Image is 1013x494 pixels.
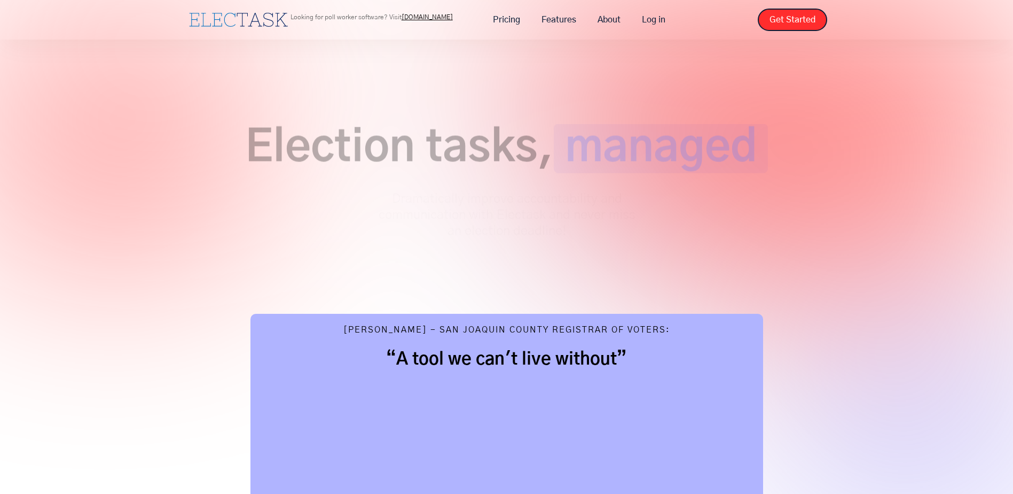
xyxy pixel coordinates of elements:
[482,9,531,31] a: Pricing
[245,124,554,173] span: Election tasks,
[290,14,453,20] p: Looking for poll worker software? Visit
[631,9,676,31] a: Log in
[186,10,290,29] a: home
[587,9,631,31] a: About
[758,9,827,31] a: Get Started
[531,9,587,31] a: Features
[343,325,670,338] div: [PERSON_NAME] - San Joaquin County Registrar of Voters:
[373,191,640,240] p: Dramatically improve accountability and communication with Electask and never miss an election de...
[554,124,768,173] span: managed
[402,14,453,20] a: [DOMAIN_NAME]
[272,349,742,370] h2: “A tool we can't live without”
